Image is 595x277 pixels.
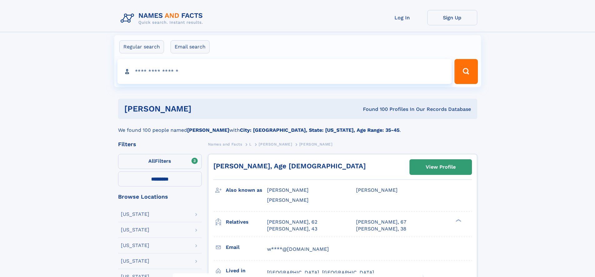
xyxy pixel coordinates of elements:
[226,185,267,195] h3: Also known as
[148,158,155,164] span: All
[240,127,399,133] b: City: [GEOGRAPHIC_DATA], State: [US_STATE], Age Range: 35-45
[121,259,149,264] div: [US_STATE]
[117,59,452,84] input: search input
[226,217,267,227] h3: Relatives
[226,265,267,276] h3: Lived in
[118,194,202,200] div: Browse Locations
[410,160,472,175] a: View Profile
[427,10,477,25] a: Sign Up
[249,142,252,146] span: L
[119,40,164,53] label: Regular search
[226,242,267,253] h3: Email
[118,10,208,27] img: Logo Names and Facts
[356,225,406,232] a: [PERSON_NAME], 38
[426,160,456,174] div: View Profile
[454,59,478,84] button: Search Button
[118,154,202,169] label: Filters
[267,197,309,203] span: [PERSON_NAME]
[259,140,292,148] a: [PERSON_NAME]
[121,227,149,232] div: [US_STATE]
[454,218,462,222] div: ❯
[118,141,202,147] div: Filters
[213,162,366,170] a: [PERSON_NAME], Age [DEMOGRAPHIC_DATA]
[267,187,309,193] span: [PERSON_NAME]
[267,270,374,275] span: [GEOGRAPHIC_DATA], [GEOGRAPHIC_DATA]
[187,127,229,133] b: [PERSON_NAME]
[267,219,317,225] a: [PERSON_NAME], 62
[299,142,333,146] span: [PERSON_NAME]
[121,243,149,248] div: [US_STATE]
[259,142,292,146] span: [PERSON_NAME]
[249,140,252,148] a: L
[121,212,149,217] div: [US_STATE]
[277,106,471,113] div: Found 100 Profiles In Our Records Database
[124,105,277,113] h1: [PERSON_NAME]
[377,10,427,25] a: Log In
[171,40,210,53] label: Email search
[208,140,242,148] a: Names and Facts
[356,219,406,225] a: [PERSON_NAME], 67
[267,225,317,232] a: [PERSON_NAME], 43
[118,119,477,134] div: We found 100 people named with .
[356,187,398,193] span: [PERSON_NAME]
